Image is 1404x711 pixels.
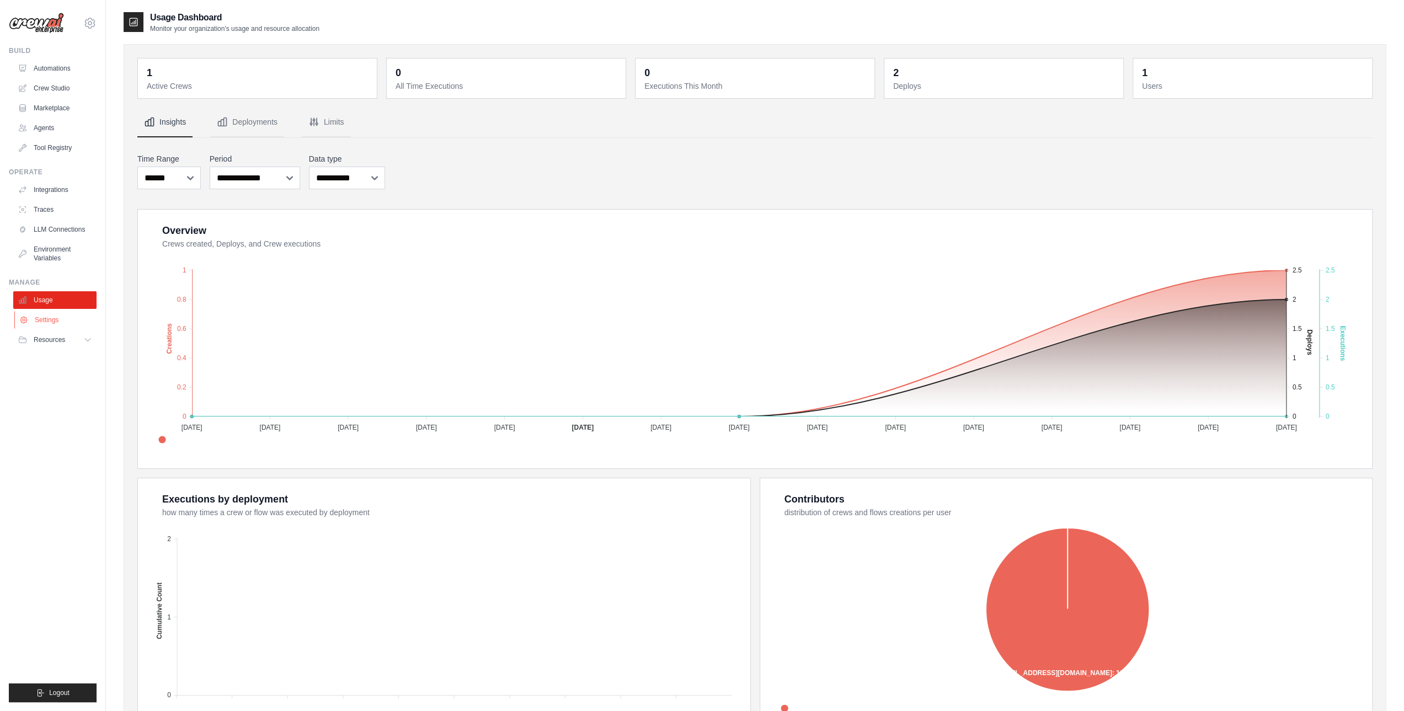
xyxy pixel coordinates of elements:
div: 2 [893,65,899,81]
label: Period [210,153,300,164]
tspan: 2 [167,535,171,543]
tspan: [DATE] [1276,424,1297,431]
label: Time Range [137,153,201,164]
a: Integrations [13,181,97,199]
a: LLM Connections [13,221,97,238]
dt: Users [1142,81,1365,92]
text: Executions [1339,326,1347,361]
text: Deploys [1306,329,1314,355]
div: Contributors [784,491,845,507]
a: Tool Registry [13,139,97,157]
button: Limits [302,108,351,137]
dt: distribution of crews and flows creations per user [784,507,1359,518]
span: Resources [34,335,65,344]
div: Manage [9,278,97,287]
tspan: 2.5 [1293,266,1302,274]
a: Marketplace [13,99,97,117]
div: 1 [1142,65,1147,81]
a: Usage [13,291,97,309]
tspan: [DATE] [885,424,906,431]
dt: Deploys [893,81,1117,92]
a: Automations [13,60,97,77]
tspan: [DATE] [963,424,984,431]
div: 1 [147,65,152,81]
label: Data type [309,153,385,164]
tspan: 2 [1326,296,1330,303]
tspan: [DATE] [494,424,515,431]
dt: All Time Executions [396,81,619,92]
div: Overview [162,223,206,238]
tspan: 0.6 [177,325,186,333]
tspan: 0.4 [177,354,186,362]
tspan: 1.5 [1326,325,1335,333]
tspan: 1 [183,266,186,274]
dt: Crews created, Deploys, and Crew executions [162,238,1359,249]
tspan: 0 [167,691,171,699]
button: Logout [9,683,97,702]
tspan: [DATE] [338,424,359,431]
a: Traces [13,201,97,218]
button: Insights [137,108,193,137]
nav: Tabs [137,108,1373,137]
a: Environment Variables [13,240,97,267]
tspan: 1 [167,613,171,621]
tspan: [DATE] [572,424,594,431]
div: Build [9,46,97,55]
div: 0 [396,65,401,81]
tspan: [DATE] [416,424,437,431]
tspan: 2.5 [1326,266,1335,274]
div: 0 [644,65,650,81]
tspan: 0 [1326,413,1330,420]
a: Agents [13,119,97,137]
tspan: 0.8 [177,296,186,303]
tspan: [DATE] [729,424,750,431]
span: Logout [49,688,70,697]
dt: Executions This Month [644,81,868,92]
tspan: [DATE] [650,424,671,431]
a: Crew Studio [13,79,97,97]
div: Executions by deployment [162,491,288,507]
tspan: 0.5 [1293,383,1302,391]
tspan: [DATE] [1042,424,1063,431]
h2: Usage Dashboard [150,11,319,24]
button: Resources [13,331,97,349]
tspan: 0.2 [177,383,186,391]
text: Cumulative Count [156,582,163,639]
dt: Active Crews [147,81,370,92]
tspan: [DATE] [1198,424,1219,431]
tspan: [DATE] [181,424,202,431]
p: Monitor your organization's usage and resource allocation [150,24,319,33]
tspan: 0 [183,413,186,420]
button: Deployments [210,108,284,137]
tspan: 0.5 [1326,383,1335,391]
div: Operate [9,168,97,177]
tspan: 1 [1326,354,1330,362]
a: Settings [14,311,98,329]
text: Creations [166,323,173,354]
img: Logo [9,13,64,34]
dt: how many times a crew or flow was executed by deployment [162,507,737,518]
tspan: 1.5 [1293,325,1302,333]
tspan: [DATE] [807,424,828,431]
tspan: 0 [1293,413,1296,420]
tspan: [DATE] [260,424,281,431]
tspan: 1 [1293,354,1296,362]
tspan: [DATE] [1119,424,1140,431]
tspan: 2 [1293,296,1296,303]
